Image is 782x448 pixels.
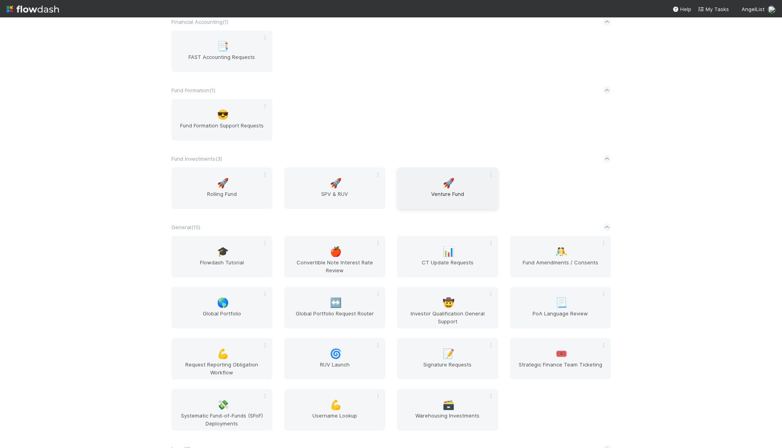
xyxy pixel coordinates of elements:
span: 🍎 [330,247,342,257]
span: Global Portfolio [175,309,269,325]
a: 🚀Rolling Fund [171,167,272,209]
img: avatar_041b9f3e-9684-4023-b9b7-2f10de55285d.png [768,6,776,13]
span: 🌎 [217,298,229,308]
span: 📊 [443,247,455,257]
a: 🌎Global Portfolio [171,287,272,328]
a: 🗃️Warehousing Investments [397,389,498,431]
span: 📃 [556,298,567,308]
a: 🚀SPV & RUV [284,167,385,209]
span: Signature Requests [400,361,495,376]
a: 🎓Flowdash Tutorial [171,236,272,277]
span: 🤠 [443,298,455,308]
span: 🤼 [556,247,567,257]
span: 🚀 [330,178,342,188]
span: Warehousing Investments [400,412,495,427]
a: ↔️Global Portfolio Request Router [284,287,385,328]
span: Systematic Fund-of-Funds (SFoF) Deployments [175,412,269,427]
a: My Tasks [698,5,729,13]
span: Financial Accounting ( 1 ) [171,19,228,25]
span: Request Reporting Obligation Workflow [175,361,269,376]
span: Rolling Fund [175,190,269,206]
a: 📝Signature Requests [397,338,498,380]
span: General ( 15 ) [171,224,200,230]
span: 🎓 [217,247,229,257]
span: Username Lookup [287,412,382,427]
a: 📃PoA Language Review [510,287,611,328]
span: CT Update Requests [400,258,495,274]
span: AngelList [742,6,765,12]
span: Convertible Note Interest Rate Review [287,258,382,274]
span: Fund Formation Support Requests [175,121,269,137]
span: Fund Investments ( 3 ) [171,156,222,162]
a: 🤼Fund Amendments / Consents [510,236,611,277]
span: Investor Qualification General Support [400,309,495,325]
span: 🗃️ [443,400,455,410]
span: Fund Formation ( 1 ) [171,87,215,93]
a: 💪Request Reporting Obligation Workflow [171,338,272,380]
a: 💪Username Lookup [284,389,385,431]
a: 🌀RUV Launch [284,338,385,380]
span: 📝 [443,349,455,359]
span: 😎 [217,110,229,120]
span: RUV Launch [287,361,382,376]
a: 💸Systematic Fund-of-Funds (SFoF) Deployments [171,389,272,431]
span: FAST Accounting Requests [175,53,269,69]
span: PoA Language Review [513,309,608,325]
span: 💪 [217,349,229,359]
a: 😎Fund Formation Support Requests [171,99,272,140]
a: 📊CT Update Requests [397,236,498,277]
span: 📑 [217,41,229,51]
span: Venture Fund [400,190,495,206]
a: 🎟️Strategic Finance Team Ticketing [510,338,611,380]
span: 🚀 [443,178,455,188]
span: 💸 [217,400,229,410]
span: Fund Amendments / Consents [513,258,608,274]
a: 🚀Venture Fund [397,167,498,209]
img: logo-inverted-e16ddd16eac7371096b0.svg [6,2,59,16]
span: ↔️ [330,298,342,308]
a: 🤠Investor Qualification General Support [397,287,498,328]
span: My Tasks [698,6,729,12]
span: 💪 [330,400,342,410]
span: 🌀 [330,349,342,359]
div: Help [672,5,691,13]
span: Flowdash Tutorial [175,258,269,274]
span: 🎟️ [556,349,567,359]
a: 🍎Convertible Note Interest Rate Review [284,236,385,277]
span: SPV & RUV [287,190,382,206]
span: Strategic Finance Team Ticketing [513,361,608,376]
a: 📑FAST Accounting Requests [171,30,272,72]
span: 🚀 [217,178,229,188]
span: Global Portfolio Request Router [287,309,382,325]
